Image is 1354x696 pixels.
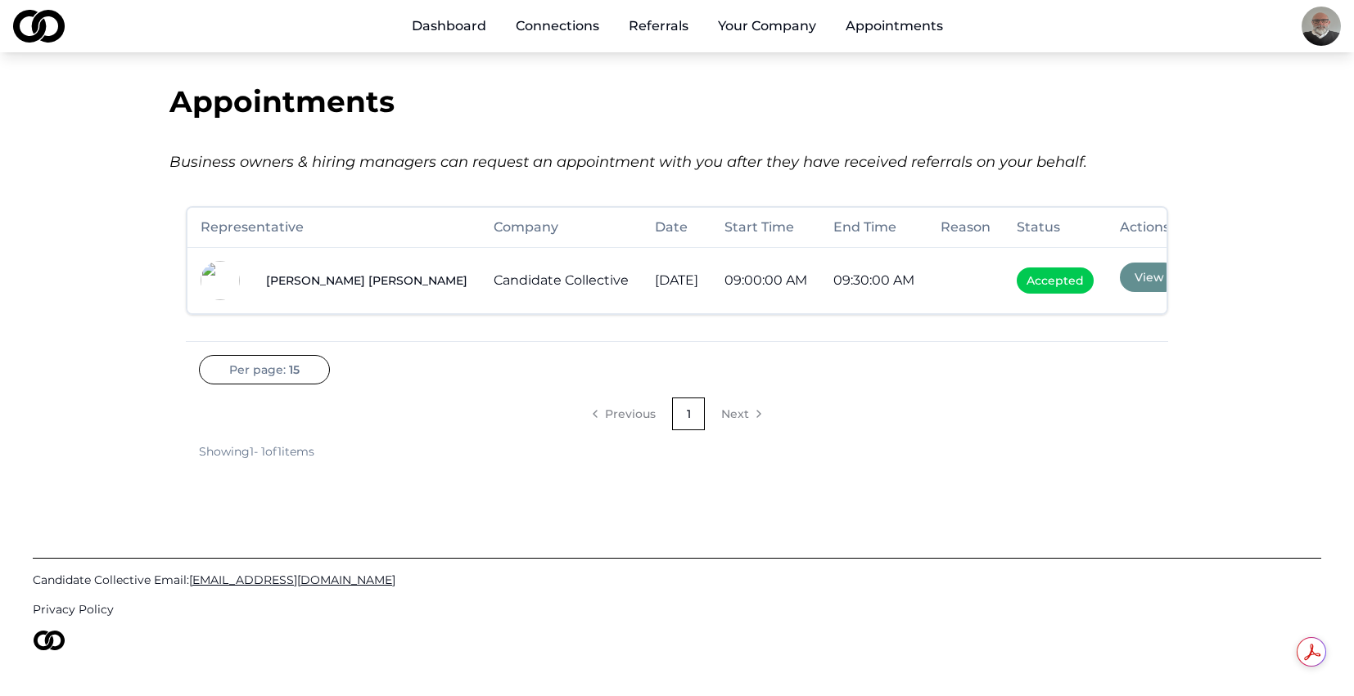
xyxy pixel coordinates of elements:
[672,397,705,430] a: 1
[187,208,481,247] th: Representative
[927,208,1004,247] th: Reason
[189,573,395,587] span: [EMAIL_ADDRESS][DOMAIN_NAME]
[33,601,1321,617] a: Privacy Policy
[399,10,499,43] a: Dashboard
[266,272,467,289] a: [PERSON_NAME] [PERSON_NAME]
[1120,263,1179,292] button: View
[833,10,956,43] a: Appointments
[33,631,65,650] img: logo
[1017,267,1094,294] span: Accepted
[1302,7,1341,46] img: a7f09345-f253-4c6e-abda-9fb9829d9a9e-image-profile_picture.jpg
[642,247,711,313] td: [DATE]
[503,10,612,43] a: Connections
[33,572,1321,588] a: Candidate Collective Email:[EMAIL_ADDRESS][DOMAIN_NAME]
[494,272,629,288] a: Candidate Collective
[169,85,1185,118] div: Appointments
[481,208,642,247] th: Company
[705,10,829,43] button: Your Company
[642,208,711,247] th: Date
[711,208,820,247] th: Start Time
[201,261,240,300] img: ea71d155-4f7f-4164-aa94-92297cd61d19-Black%20logo-profile_picture.png
[199,397,1155,430] nav: pagination
[399,10,956,43] nav: Main
[820,208,927,247] th: End Time
[820,247,927,313] td: 09:30:00 AM
[199,443,314,460] div: Showing 1 - 1 of 1 items
[616,10,702,43] a: Referrals
[289,361,300,378] span: 15
[1004,208,1107,247] th: Status
[169,150,1185,173] div: Business owners & hiring managers can request an appointment with you after they have received re...
[1107,208,1198,247] th: Actions
[199,355,330,384] button: Per page:15
[13,10,65,43] img: logo
[711,247,820,313] td: 09:00:00 AM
